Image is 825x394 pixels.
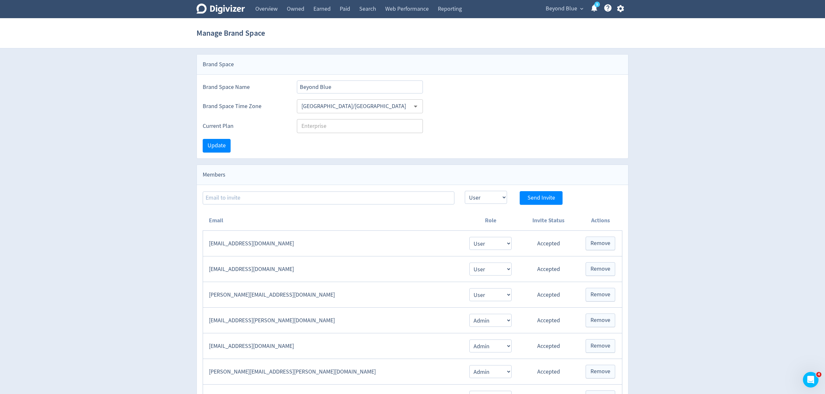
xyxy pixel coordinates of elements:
label: Brand Space Name [203,83,286,91]
span: Remove [590,292,610,298]
span: Beyond Blue [546,4,577,14]
td: Accepted [518,282,579,308]
span: Send Invite [527,195,555,201]
button: Beyond Blue [543,4,585,14]
button: Open [411,101,421,111]
th: Actions [579,211,622,231]
button: Update [203,139,231,153]
text: 5 [596,2,598,7]
span: Remove [590,317,610,323]
label: Brand Space Time Zone [203,102,286,110]
input: Select Timezone [299,101,410,111]
h1: Manage Brand Space [197,23,265,43]
button: Remove [586,314,615,327]
div: Members [197,165,628,185]
td: [PERSON_NAME][EMAIL_ADDRESS][DOMAIN_NAME] [203,282,463,308]
input: Brand Space [297,80,423,93]
span: 4 [816,372,821,377]
span: Remove [590,369,610,375]
td: Accepted [518,359,579,385]
span: Remove [590,240,610,246]
th: Email [203,211,463,231]
button: Send Invite [520,191,563,205]
a: 5 [594,2,600,7]
span: Remove [590,266,610,272]
button: Remove [586,288,615,302]
span: Update [208,143,226,149]
td: [EMAIL_ADDRESS][PERSON_NAME][DOMAIN_NAME] [203,308,463,333]
td: [EMAIL_ADDRESS][DOMAIN_NAME] [203,256,463,282]
td: [EMAIL_ADDRESS][DOMAIN_NAME] [203,231,463,256]
iframe: Intercom live chat [803,372,819,388]
div: Brand Space [197,55,628,75]
th: Invite Status [518,211,579,231]
td: Accepted [518,333,579,359]
td: [EMAIL_ADDRESS][DOMAIN_NAME] [203,333,463,359]
button: Remove [586,262,615,276]
button: Remove [586,339,615,353]
span: Remove [590,343,610,349]
td: [PERSON_NAME][EMAIL_ADDRESS][PERSON_NAME][DOMAIN_NAME] [203,359,463,385]
td: Accepted [518,308,579,333]
th: Role [463,211,518,231]
button: Remove [586,365,615,378]
input: Email to invite [203,191,454,204]
span: expand_more [579,6,585,12]
label: Current Plan [203,122,286,130]
button: Remove [586,237,615,250]
td: Accepted [518,256,579,282]
td: Accepted [518,231,579,256]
